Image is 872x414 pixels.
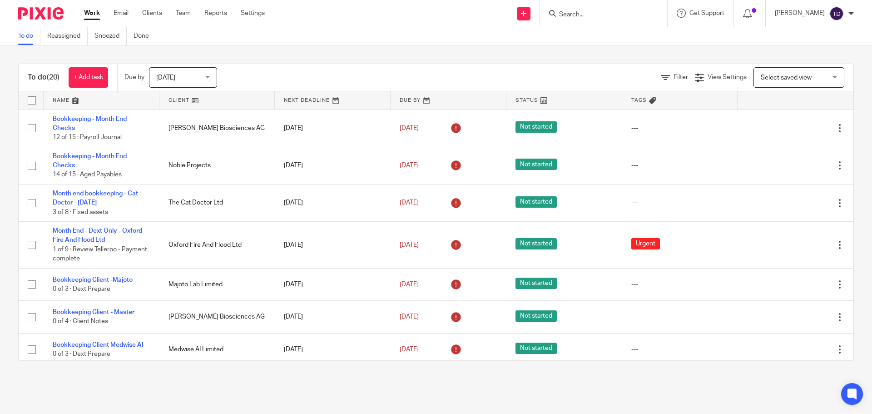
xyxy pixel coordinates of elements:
[275,333,391,365] td: [DATE]
[631,161,729,170] div: ---
[69,67,108,88] a: + Add task
[47,27,88,45] a: Reassigned
[761,75,812,81] span: Select saved view
[631,98,647,103] span: Tags
[53,309,134,315] a: Bookkeeping Client - Master
[400,125,419,131] span: [DATE]
[631,124,729,133] div: ---
[53,116,127,131] a: Bookkeeping - Month End Checks
[275,147,391,184] td: [DATE]
[515,196,557,208] span: Not started
[708,74,747,80] span: View Settings
[53,153,127,169] a: Bookkeeping - Month End Checks
[28,73,59,82] h1: To do
[400,242,419,248] span: [DATE]
[84,9,100,18] a: Work
[558,11,640,19] input: Search
[53,286,110,292] span: 0 of 3 · Dext Prepare
[400,346,419,353] span: [DATE]
[689,10,724,16] span: Get Support
[94,27,127,45] a: Snoozed
[400,281,419,288] span: [DATE]
[275,184,391,221] td: [DATE]
[53,209,108,215] span: 3 of 8 · Fixed assets
[53,277,133,283] a: Bookkeeping Client -Majoto
[515,159,557,170] span: Not started
[159,110,275,147] td: [PERSON_NAME] Biosciences AG
[515,310,557,322] span: Not started
[18,7,64,20] img: Pixie
[159,147,275,184] td: Noble Projects
[631,280,729,289] div: ---
[275,222,391,269] td: [DATE]
[124,73,144,82] p: Due by
[241,9,265,18] a: Settings
[53,228,142,243] a: Month End - Dext Only - Oxford Fire And Flood Ltd
[53,172,122,178] span: 14 of 15 · Aged Payables
[275,301,391,333] td: [DATE]
[275,268,391,300] td: [DATE]
[53,134,122,140] span: 12 of 15 · Payroll Journal
[142,9,162,18] a: Clients
[53,351,110,357] span: 0 of 3 · Dext Prepare
[400,200,419,206] span: [DATE]
[18,27,40,45] a: To do
[775,9,825,18] p: [PERSON_NAME]
[53,246,147,262] span: 1 of 9 · Review Telleroo - Payment complete
[53,190,138,206] a: Month end bookkeeping - Cat Doctor - [DATE]
[134,27,156,45] a: Done
[829,6,844,21] img: svg%3E
[631,312,729,321] div: ---
[515,278,557,289] span: Not started
[515,343,557,354] span: Not started
[159,301,275,333] td: [PERSON_NAME] Biosciences AG
[400,314,419,320] span: [DATE]
[674,74,688,80] span: Filter
[47,74,59,81] span: (20)
[631,345,729,354] div: ---
[176,9,191,18] a: Team
[53,342,144,348] a: Bookkeeping Client Medwise AI
[159,333,275,365] td: Medwise AI Limited
[53,319,108,325] span: 0 of 4 · Client Notes
[156,75,175,81] span: [DATE]
[159,222,275,269] td: Oxford Fire And Flood Ltd
[275,110,391,147] td: [DATE]
[631,198,729,207] div: ---
[515,238,557,249] span: Not started
[400,162,419,169] span: [DATE]
[631,238,660,249] span: Urgent
[114,9,129,18] a: Email
[159,268,275,300] td: Majoto Lab Limited
[204,9,227,18] a: Reports
[159,184,275,221] td: The Cat Doctor Ltd
[515,121,557,133] span: Not started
